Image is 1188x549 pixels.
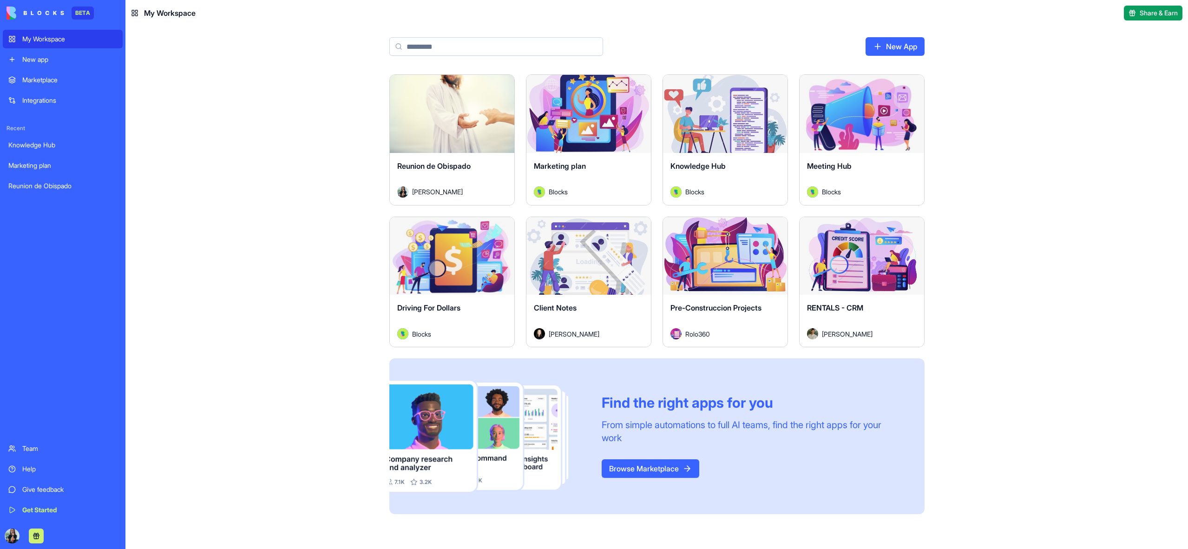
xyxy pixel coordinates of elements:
a: Reunion de Obispado [3,177,123,195]
div: Team [22,444,117,453]
a: Integrations [3,91,123,110]
div: From simple automations to full AI teams, find the right apps for your work [602,418,902,444]
a: Pre-Construccion ProjectsAvatarRolo360 [663,217,788,348]
span: Meeting Hub [807,161,852,171]
div: Give feedback [22,485,117,494]
a: Browse Marketplace [602,459,699,478]
span: Blocks [412,329,431,339]
a: Give feedback [3,480,123,499]
a: RENTALS - CRMAvatar[PERSON_NAME] [799,217,925,348]
div: Knowledge Hub [8,140,117,150]
img: Avatar [807,328,818,339]
div: Marketing plan [8,161,117,170]
span: My Workspace [144,7,196,19]
div: Reunion de Obispado [8,181,117,191]
div: Get Started [22,505,117,515]
span: Knowledge Hub [670,161,726,171]
img: PHOTO-2025-09-15-15-09-07_ggaris.jpg [5,529,20,543]
img: Avatar [807,186,818,198]
img: Avatar [397,328,408,339]
span: Share & Earn [1140,8,1178,18]
span: RENTALS - CRM [807,303,863,312]
a: Client NotesAvatar[PERSON_NAME] [526,217,651,348]
a: Driving For DollarsAvatarBlocks [389,217,515,348]
span: Client Notes [534,303,577,312]
a: Team [3,439,123,458]
a: Help [3,460,123,478]
img: Frame_181_egmpey.png [389,381,587,492]
div: Find the right apps for you [602,394,902,411]
a: Knowledge HubAvatarBlocks [663,74,788,205]
span: [PERSON_NAME] [549,329,599,339]
span: Blocks [685,187,704,197]
span: Marketing plan [534,161,586,171]
img: logo [7,7,64,20]
span: Recent [3,125,123,132]
span: Blocks [822,187,841,197]
img: Avatar [397,186,408,198]
span: Reunion de Obispado [397,161,471,171]
a: Meeting HubAvatarBlocks [799,74,925,205]
a: Reunion de ObispadoAvatar[PERSON_NAME] [389,74,515,205]
a: Get Started [3,501,123,519]
a: Marketplace [3,71,123,89]
img: Avatar [534,186,545,198]
img: Avatar [670,328,682,339]
a: New app [3,50,123,69]
img: Avatar [534,328,545,339]
span: Driving For Dollars [397,303,460,312]
img: Avatar [670,186,682,198]
span: [PERSON_NAME] [822,329,873,339]
a: My Workspace [3,30,123,48]
a: Marketing plan [3,156,123,175]
div: My Workspace [22,34,117,44]
button: Share & Earn [1124,6,1182,20]
div: Integrations [22,96,117,105]
a: New App [866,37,925,56]
div: New app [22,55,117,64]
span: Rolo360 [685,329,710,339]
span: Pre-Construccion Projects [670,303,761,312]
a: Knowledge Hub [3,136,123,154]
div: Marketplace [22,75,117,85]
div: BETA [72,7,94,20]
a: BETA [7,7,94,20]
div: Help [22,464,117,474]
span: Blocks [549,187,568,197]
span: [PERSON_NAME] [412,187,463,197]
a: Marketing planAvatarBlocks [526,74,651,205]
